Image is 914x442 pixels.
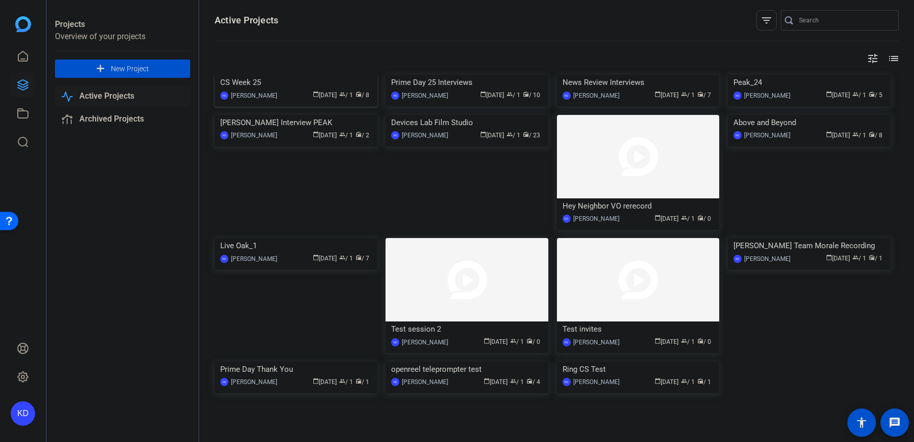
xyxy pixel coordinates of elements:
[339,378,345,384] span: group
[55,31,190,43] div: Overview of your projects
[391,338,399,346] div: KD
[655,338,679,345] span: [DATE]
[681,92,695,99] span: / 1
[313,92,337,99] span: [DATE]
[480,132,504,139] span: [DATE]
[852,91,859,97] span: group
[563,321,714,337] div: Test invites
[697,215,703,221] span: radio
[733,92,742,100] div: KD
[681,378,695,386] span: / 1
[523,132,540,139] span: / 23
[484,378,490,384] span: calendar_today
[655,378,679,386] span: [DATE]
[55,60,190,78] button: New Project
[523,131,529,137] span: radio
[744,91,790,101] div: [PERSON_NAME]
[563,338,571,346] div: KD
[402,130,448,140] div: [PERSON_NAME]
[220,92,228,100] div: KD
[484,338,490,344] span: calendar_today
[655,91,661,97] span: calendar_today
[563,198,714,214] div: Hey Neighbor VO rerecord
[339,254,345,260] span: group
[356,132,369,139] span: / 2
[852,254,859,260] span: group
[356,378,369,386] span: / 1
[852,131,859,137] span: group
[697,215,711,222] span: / 0
[356,91,362,97] span: radio
[826,255,850,262] span: [DATE]
[697,91,703,97] span: radio
[655,92,679,99] span: [DATE]
[573,214,620,224] div: [PERSON_NAME]
[852,92,866,99] span: / 1
[573,377,620,387] div: [PERSON_NAME]
[655,338,661,344] span: calendar_today
[563,92,571,100] div: KD
[15,16,31,32] img: blue-gradient.svg
[889,417,901,429] mat-icon: message
[867,52,879,65] mat-icon: tune
[220,378,228,386] div: KD
[220,238,372,253] div: Live Oak_1
[484,378,508,386] span: [DATE]
[655,215,679,222] span: [DATE]
[733,238,885,253] div: [PERSON_NAME] Team Morale Recording
[852,132,866,139] span: / 1
[391,378,399,386] div: KD
[697,378,711,386] span: / 1
[681,378,687,384] span: group
[523,91,529,97] span: radio
[507,131,513,137] span: group
[869,132,882,139] span: / 8
[313,131,319,137] span: calendar_today
[55,109,190,130] a: Archived Projects
[484,338,508,345] span: [DATE]
[697,338,703,344] span: radio
[510,378,524,386] span: / 1
[563,215,571,223] div: KD
[563,378,571,386] div: KD
[231,91,277,101] div: [PERSON_NAME]
[744,254,790,264] div: [PERSON_NAME]
[507,91,513,97] span: group
[480,91,486,97] span: calendar_today
[655,215,661,221] span: calendar_today
[402,91,448,101] div: [PERSON_NAME]
[339,92,353,99] span: / 1
[526,378,533,384] span: radio
[507,92,520,99] span: / 1
[391,115,543,130] div: Devices Lab Film Studio
[220,131,228,139] div: KD
[526,338,540,345] span: / 0
[356,254,362,260] span: radio
[313,91,319,97] span: calendar_today
[339,131,345,137] span: group
[869,254,875,260] span: radio
[313,254,319,260] span: calendar_today
[220,255,228,263] div: KD
[231,377,277,387] div: [PERSON_NAME]
[826,91,832,97] span: calendar_today
[339,91,345,97] span: group
[733,115,885,130] div: Above and Beyond
[391,92,399,100] div: KD
[681,338,687,344] span: group
[563,75,714,90] div: News Review Interviews
[826,92,850,99] span: [DATE]
[799,14,891,26] input: Search
[655,378,661,384] span: calendar_today
[869,91,875,97] span: radio
[573,91,620,101] div: [PERSON_NAME]
[391,321,543,337] div: Test session 2
[733,255,742,263] div: KD
[697,92,711,99] span: / 7
[11,401,35,426] div: KD
[339,378,353,386] span: / 1
[356,131,362,137] span: radio
[339,132,353,139] span: / 1
[869,255,882,262] span: / 1
[526,338,533,344] span: radio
